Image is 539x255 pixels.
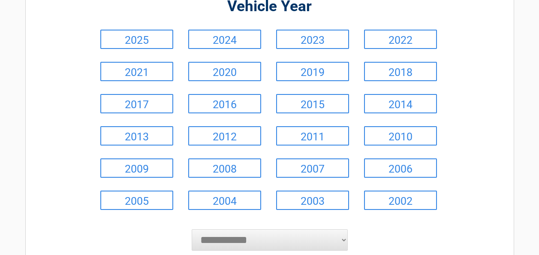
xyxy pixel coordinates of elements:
a: 2007 [276,158,349,178]
a: 2018 [364,62,437,81]
a: 2013 [100,126,173,146]
a: 2004 [188,191,261,210]
a: 2012 [188,126,261,146]
a: 2019 [276,62,349,81]
a: 2017 [100,94,173,113]
a: 2015 [276,94,349,113]
a: 2005 [100,191,173,210]
a: 2011 [276,126,349,146]
a: 2021 [100,62,173,81]
a: 2008 [188,158,261,178]
a: 2006 [364,158,437,178]
a: 2024 [188,30,261,49]
a: 2010 [364,126,437,146]
a: 2003 [276,191,349,210]
a: 2022 [364,30,437,49]
a: 2016 [188,94,261,113]
a: 2002 [364,191,437,210]
a: 2025 [100,30,173,49]
a: 2009 [100,158,173,178]
a: 2020 [188,62,261,81]
a: 2023 [276,30,349,49]
a: 2014 [364,94,437,113]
